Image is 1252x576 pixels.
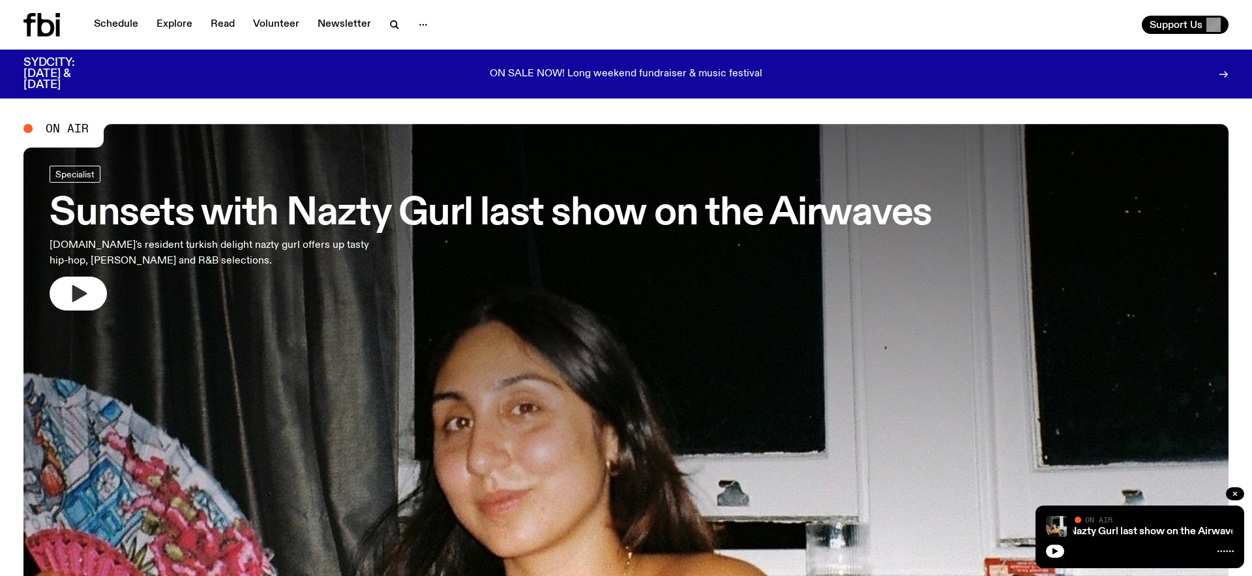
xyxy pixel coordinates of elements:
[50,166,100,183] a: Specialist
[50,166,932,311] a: Sunsets with Nazty Gurl last show on the Airwaves[DOMAIN_NAME]'s resident turkish delight nazty g...
[1150,19,1202,31] span: Support Us
[1085,515,1112,524] span: On Air
[55,169,95,179] span: Specialist
[50,237,383,269] p: [DOMAIN_NAME]'s resident turkish delight nazty gurl offers up tasty hip-hop, [PERSON_NAME] and R&...
[1006,526,1242,537] a: Sunsets with Nazty Gurl last show on the Airwaves
[203,16,243,34] a: Read
[23,57,107,91] h3: SYDCITY: [DATE] & [DATE]
[46,123,89,134] span: On Air
[490,68,762,80] p: ON SALE NOW! Long weekend fundraiser & music festival
[1142,16,1229,34] button: Support Us
[50,196,932,232] h3: Sunsets with Nazty Gurl last show on the Airwaves
[86,16,146,34] a: Schedule
[310,16,379,34] a: Newsletter
[245,16,307,34] a: Volunteer
[149,16,200,34] a: Explore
